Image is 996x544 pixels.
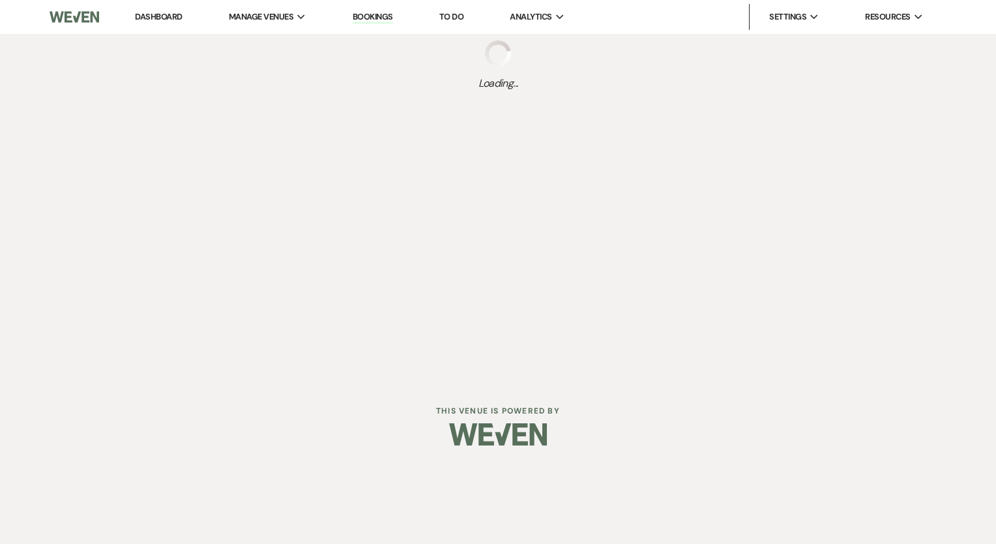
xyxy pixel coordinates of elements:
[510,10,551,23] span: Analytics
[769,10,806,23] span: Settings
[353,11,393,23] a: Bookings
[449,412,547,457] img: Weven Logo
[135,11,182,22] a: Dashboard
[229,10,293,23] span: Manage Venues
[865,10,910,23] span: Resources
[485,40,511,67] img: loading spinner
[478,76,518,91] span: Loading...
[50,3,98,31] img: Weven Logo
[439,11,463,22] a: To Do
